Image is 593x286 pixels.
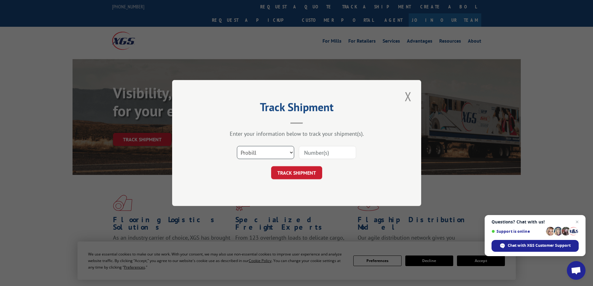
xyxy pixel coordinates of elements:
[492,240,579,252] span: Chat with XGS Customer Support
[567,261,586,280] a: Open chat
[203,130,390,137] div: Enter your information below to track your shipment(s).
[271,166,322,179] button: TRACK SHIPMENT
[508,243,571,248] span: Chat with XGS Customer Support
[492,229,544,234] span: Support is online
[492,219,579,224] span: Questions? Chat with us!
[403,88,413,105] button: Close modal
[203,103,390,115] h2: Track Shipment
[299,146,356,159] input: Number(s)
